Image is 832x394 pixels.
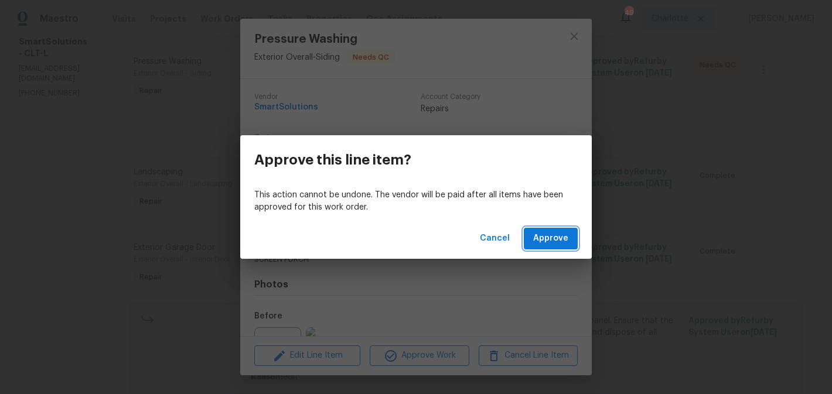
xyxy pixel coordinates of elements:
[475,228,514,249] button: Cancel
[524,228,578,249] button: Approve
[254,152,411,168] h3: Approve this line item?
[480,231,510,246] span: Cancel
[254,189,578,214] p: This action cannot be undone. The vendor will be paid after all items have been approved for this...
[533,231,568,246] span: Approve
